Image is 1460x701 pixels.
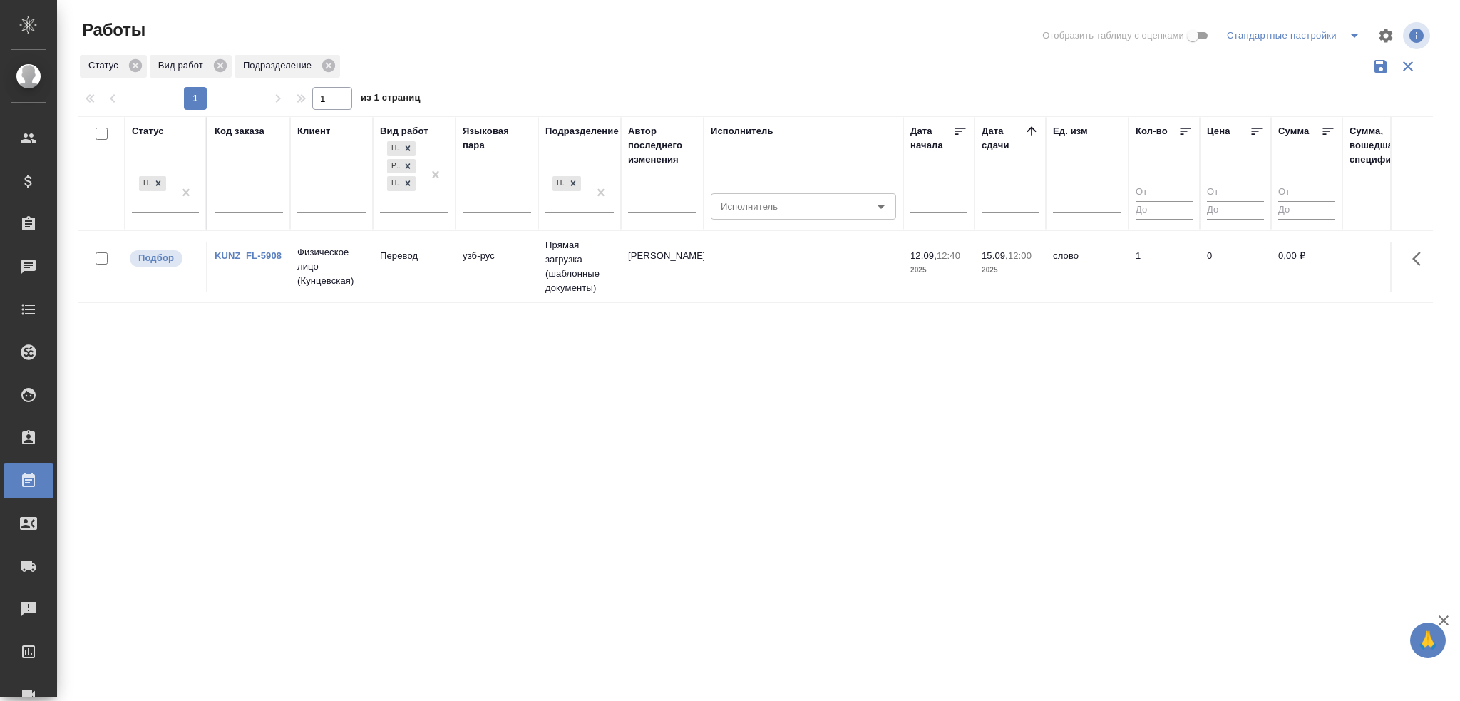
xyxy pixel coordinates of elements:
[386,175,417,193] div: Перевод, Редактура, Постредактура машинного перевода
[387,159,400,174] div: Редактура
[1207,201,1264,219] input: До
[1207,184,1264,202] input: От
[386,140,417,158] div: Перевод, Редактура, Постредактура машинного перевода
[456,242,538,292] td: узб-рус
[88,58,123,73] p: Статус
[1394,53,1422,80] button: Сбросить фильтры
[138,251,174,265] p: Подбор
[628,124,696,167] div: Автор последнего изменения
[1278,124,1309,138] div: Сумма
[150,55,232,78] div: Вид работ
[937,250,960,261] p: 12:40
[158,58,208,73] p: Вид работ
[1350,124,1421,167] div: Сумма, вошедшая в спецификацию
[297,245,366,288] p: Физическое лицо (Кунцевская)
[1278,201,1335,219] input: До
[139,176,150,191] div: Подбор
[215,250,282,261] a: KUNZ_FL-5908
[982,263,1039,277] p: 2025
[538,231,621,302] td: Прямая загрузка (шаблонные документы)
[982,250,1008,261] p: 15.09,
[1008,250,1032,261] p: 12:00
[1207,124,1230,138] div: Цена
[380,124,428,138] div: Вид работ
[386,158,417,175] div: Перевод, Редактура, Постредактура машинного перевода
[1136,124,1168,138] div: Кол-во
[910,250,937,261] p: 12.09,
[982,124,1024,153] div: Дата сдачи
[1136,201,1193,219] input: До
[297,124,330,138] div: Клиент
[871,197,891,217] button: Open
[545,124,619,138] div: Подразделение
[463,124,531,153] div: Языковая пара
[138,175,168,193] div: Подбор
[128,249,199,268] div: Можно подбирать исполнителей
[1278,184,1335,202] input: От
[1223,24,1369,47] div: split button
[1053,124,1088,138] div: Ед. изм
[1410,623,1446,658] button: 🙏
[387,141,400,156] div: Перевод
[361,89,421,110] span: из 1 страниц
[621,242,704,292] td: [PERSON_NAME]
[711,124,773,138] div: Исполнитель
[1367,53,1394,80] button: Сохранить фильтры
[1136,184,1193,202] input: От
[551,175,582,193] div: Прямая загрузка (шаблонные документы)
[1271,242,1342,292] td: 0,00 ₽
[243,58,317,73] p: Подразделение
[1129,242,1200,292] td: 1
[235,55,340,78] div: Подразделение
[380,249,448,263] p: Перевод
[1200,242,1271,292] td: 0
[215,124,264,138] div: Код заказа
[910,263,967,277] p: 2025
[387,176,400,191] div: Постредактура машинного перевода
[552,176,565,191] div: Прямая загрузка (шаблонные документы)
[1046,242,1129,292] td: слово
[80,55,147,78] div: Статус
[910,124,953,153] div: Дата начала
[1042,29,1184,43] span: Отобразить таблицу с оценками
[132,124,164,138] div: Статус
[1404,242,1438,276] button: Здесь прячутся важные кнопки
[78,19,145,41] span: Работы
[1416,625,1440,655] span: 🙏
